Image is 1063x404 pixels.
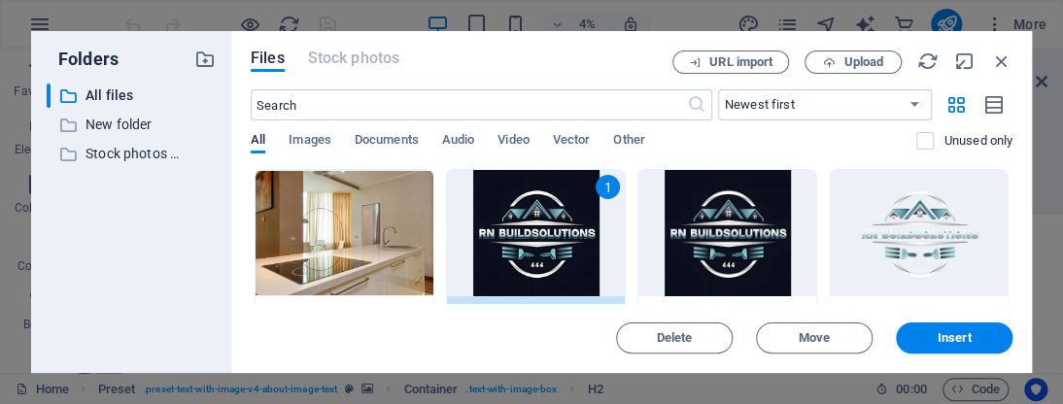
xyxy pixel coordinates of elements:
button: Delete [616,322,733,353]
span: Upload [843,56,883,68]
i: Create new folder [194,49,216,70]
button: URL import [672,50,789,74]
span: Other [613,128,644,155]
button: Upload [805,50,902,74]
span: Documents [355,128,419,155]
span: URL import [709,56,772,68]
div: Stock photos & videos [47,142,216,166]
span: Insert [938,332,972,344]
i: Reload [917,50,939,72]
span: Vector [553,128,591,155]
span: Move [799,332,830,344]
span: Delete [657,332,693,344]
span: Video [497,128,529,155]
p: New folder [86,114,180,136]
div: ​ [47,84,51,108]
p: All files [86,84,180,107]
span: Audio [442,128,474,155]
input: Search [251,89,687,120]
div: 1 [596,175,620,199]
i: Minimize [954,50,976,72]
button: Insert [896,322,1012,353]
span: Images [289,128,331,155]
p: Stock photos & videos [86,143,180,165]
span: This file type is not supported by this element [308,47,399,70]
div: New folder [47,113,216,137]
p: Folders [47,47,119,72]
span: All [251,128,265,155]
span: Files [251,47,285,70]
i: Close [991,50,1012,72]
button: Move [756,322,873,353]
p: Displays only files that are not in use on the website. Files added during this session can still... [943,132,1012,150]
